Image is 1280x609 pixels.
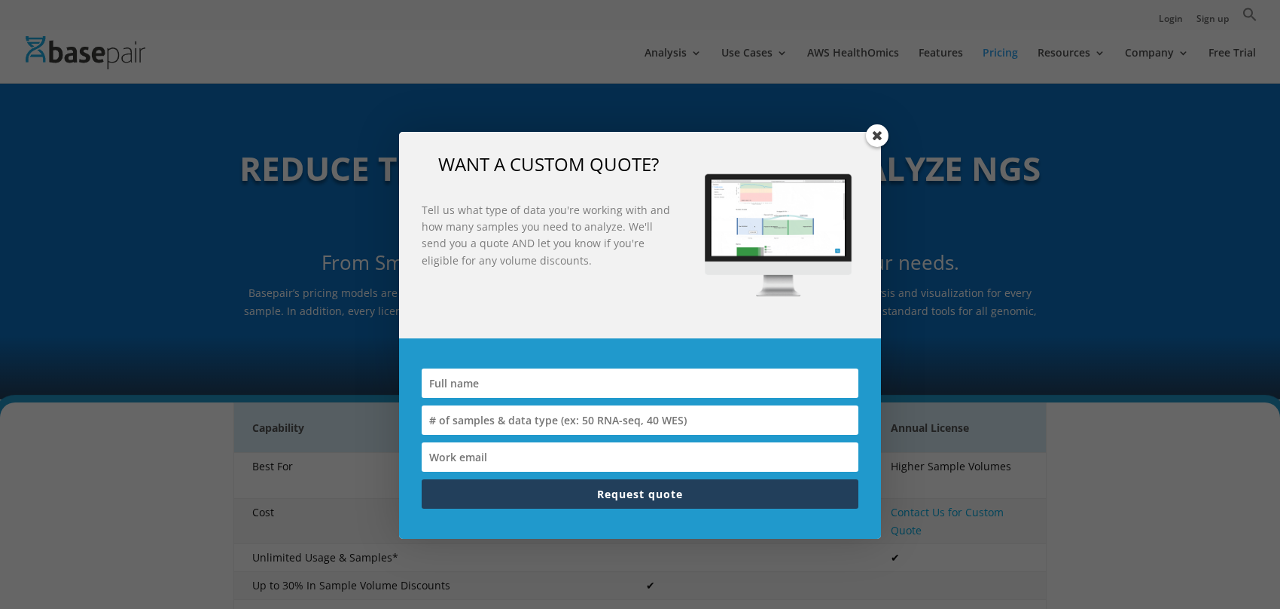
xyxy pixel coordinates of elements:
[422,369,858,398] input: Full name
[438,151,659,176] span: WANT A CUSTOM QUOTE?
[422,442,858,472] input: Work email
[422,479,858,509] button: Request quote
[422,405,858,435] input: # of samples & data type (ex: 50 RNA-seq, 40 WES)
[422,203,670,268] strong: Tell us what type of data you're working with and how many samples you need to analyze. We'll sen...
[597,487,683,501] span: Request quote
